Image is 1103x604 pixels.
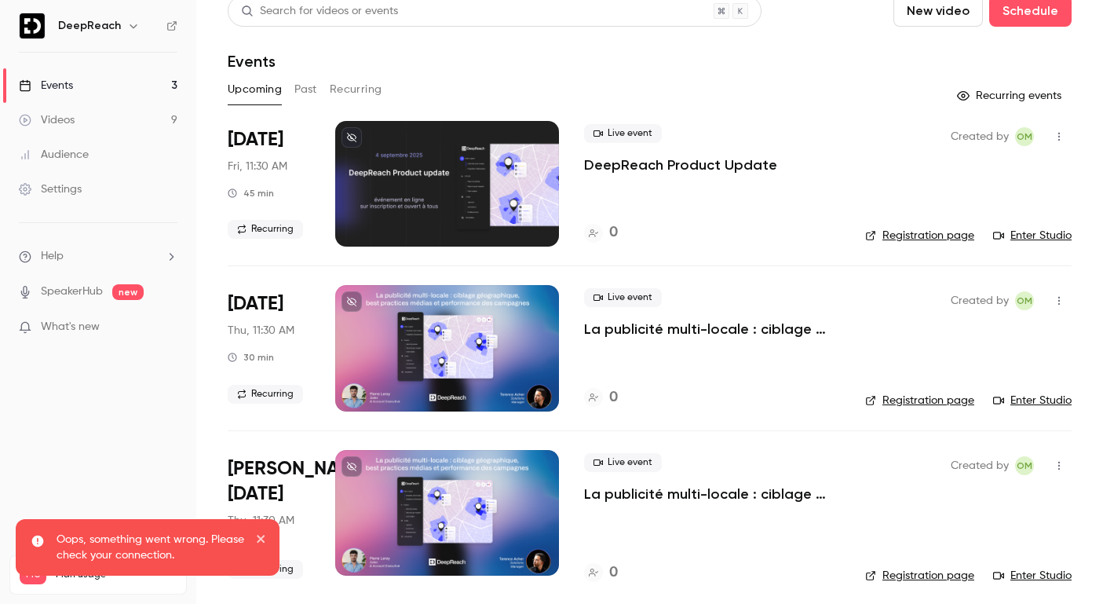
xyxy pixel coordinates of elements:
div: Videos [19,112,75,128]
a: Registration page [865,393,974,408]
span: Olivier Milcent [1015,456,1034,475]
h1: Events [228,52,276,71]
span: [PERSON_NAME][DATE] [228,456,371,507]
a: Enter Studio [993,568,1072,584]
span: Olivier Milcent [1015,127,1034,146]
span: Created by [951,456,1009,475]
div: Nov 13 Thu, 11:30 AM (Europe/Paris) [228,285,310,411]
button: close [256,532,267,551]
span: OM [1017,456,1032,475]
div: Settings [19,181,82,197]
a: Enter Studio [993,393,1072,408]
a: La publicité multi-locale : ciblage géographique, best practices médias et performance des campagnes [584,320,840,339]
p: Oops, something went wrong. Please check your connection. [57,532,245,563]
span: Live event [584,453,662,472]
button: Past [294,77,317,102]
span: Recurring [228,220,303,239]
div: 45 min [228,187,274,200]
span: OM [1017,291,1032,310]
span: [DATE] [228,291,283,317]
li: help-dropdown-opener [19,248,177,265]
div: Sep 12 Fri, 11:30 AM (Europe/Paris) [228,121,310,247]
div: Jan 8 Thu, 11:30 AM (Europe/Paris) [228,450,310,587]
button: Upcoming [228,77,282,102]
div: Events [19,78,73,93]
span: Created by [951,291,1009,310]
img: DeepReach [20,13,45,38]
span: Thu, 11:30 AM [228,513,294,529]
span: Created by [951,127,1009,146]
span: Live event [584,288,662,307]
span: new [112,284,144,300]
span: Live event [584,124,662,143]
span: Olivier Milcent [1015,291,1034,310]
h4: 0 [609,562,618,584]
span: Recurring [228,385,303,404]
a: SpeakerHub [41,284,103,300]
a: Registration page [865,568,974,584]
button: Recurring events [950,83,1072,108]
h6: DeepReach [58,18,121,34]
a: Enter Studio [993,228,1072,243]
span: Fri, 11:30 AM [228,159,287,174]
div: Search for videos or events [241,3,398,20]
span: [DATE] [228,127,283,152]
span: OM [1017,127,1032,146]
h4: 0 [609,387,618,408]
a: 0 [584,222,618,243]
a: 0 [584,562,618,584]
span: Thu, 11:30 AM [228,323,294,339]
a: 0 [584,387,618,408]
iframe: Noticeable Trigger [159,320,177,335]
div: Audience [19,147,89,163]
a: Registration page [865,228,974,243]
button: Recurring [330,77,382,102]
span: What's new [41,319,100,335]
div: 30 min [228,351,274,364]
h4: 0 [609,222,618,243]
a: DeepReach Product Update [584,156,777,174]
span: Help [41,248,64,265]
a: La publicité multi-locale : ciblage géographique, best practices médias et performance des campagnes [584,485,840,503]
